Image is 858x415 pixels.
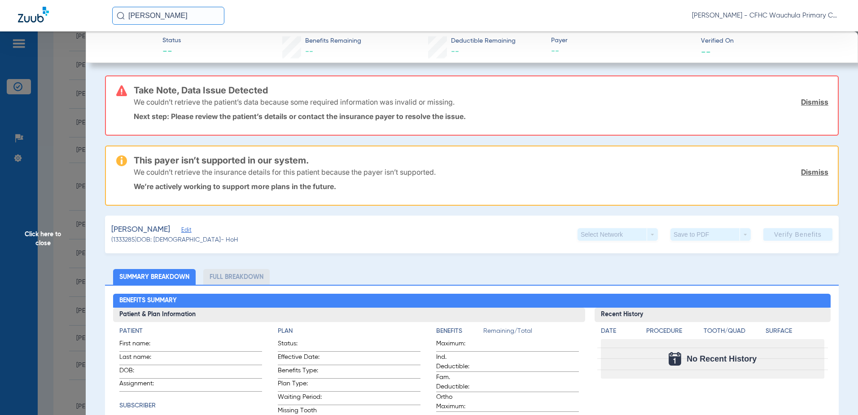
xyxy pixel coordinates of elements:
[119,327,262,336] h4: Patient
[766,327,824,336] h4: Surface
[601,327,639,339] app-breakdown-title: Date
[119,379,163,391] span: Assignment:
[134,112,828,121] p: Next step: Please review the patient’s details or contact the insurance payer to resolve the issue.
[483,327,579,339] span: Remaining/Total
[112,7,224,25] input: Search for patients
[601,327,639,336] h4: Date
[278,366,322,378] span: Benefits Type:
[436,373,480,392] span: Fam. Deductible:
[278,353,322,365] span: Effective Date:
[134,86,828,95] h3: Take Note, Data Issue Detected
[646,327,700,339] app-breakdown-title: Procedure
[116,155,127,166] img: warning-icon
[117,12,125,20] img: Search Icon
[669,352,681,366] img: Calendar
[116,85,127,96] img: error-icon
[119,366,163,378] span: DOB:
[278,327,420,336] h4: Plan
[111,224,170,235] span: [PERSON_NAME]
[119,401,262,411] h4: Subscriber
[305,36,361,46] span: Benefits Remaining
[451,36,516,46] span: Deductible Remaining
[704,327,762,339] app-breakdown-title: Tooth/Quad
[436,339,480,351] span: Maximum:
[766,327,824,339] app-breakdown-title: Surface
[687,354,757,363] span: No Recent History
[704,327,762,336] h4: Tooth/Quad
[305,48,313,56] span: --
[113,294,831,308] h2: Benefits Summary
[436,327,483,339] app-breakdown-title: Benefits
[134,168,436,177] p: We couldn’t retrieve the insurance details for this patient because the payer isn’t supported.
[278,379,322,391] span: Plan Type:
[119,353,163,365] span: Last name:
[134,182,828,191] p: We’re actively working to support more plans in the future.
[278,393,322,405] span: Waiting Period:
[595,308,831,322] h3: Recent History
[18,7,49,22] img: Zuub Logo
[134,156,828,165] h3: This payer isn’t supported in our system.
[278,339,322,351] span: Status:
[801,168,828,177] a: Dismiss
[451,48,459,56] span: --
[701,36,843,46] span: Verified On
[111,235,238,245] span: (1333285) DOB: [DEMOGRAPHIC_DATA] - HoH
[162,46,181,58] span: --
[813,372,858,415] iframe: Chat Widget
[113,269,196,285] li: Summary Breakdown
[113,308,586,322] h3: Patient & Plan Information
[436,393,480,411] span: Ortho Maximum:
[801,97,828,106] a: Dismiss
[181,227,189,235] span: Edit
[134,97,455,106] p: We couldn’t retrieve the patient’s data because some required information was invalid or missing.
[551,36,693,45] span: Payer
[436,353,480,371] span: Ind. Deductible:
[646,327,700,336] h4: Procedure
[162,36,181,45] span: Status
[203,269,270,285] li: Full Breakdown
[436,327,483,336] h4: Benefits
[119,339,163,351] span: First name:
[551,46,693,57] span: --
[701,47,711,56] span: --
[692,11,840,20] span: [PERSON_NAME] - CFHC Wauchula Primary Care Dental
